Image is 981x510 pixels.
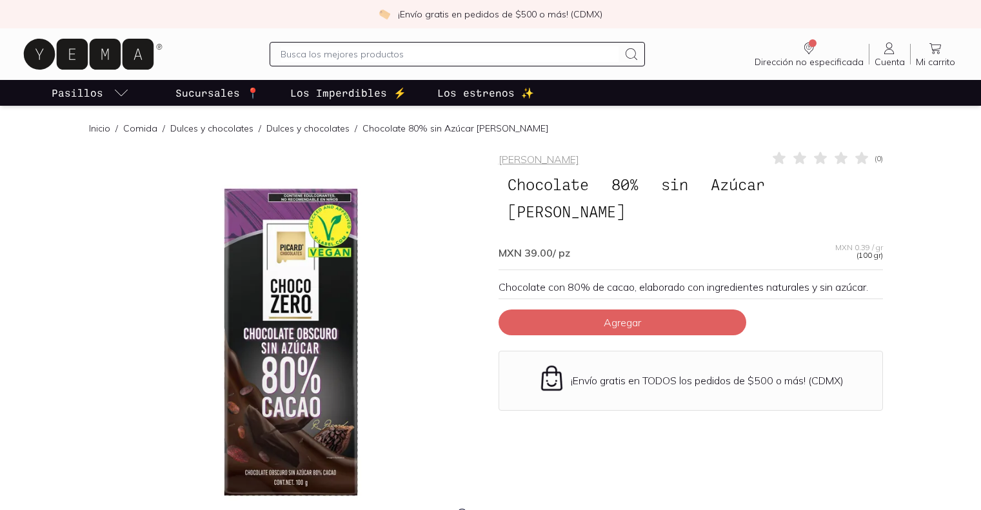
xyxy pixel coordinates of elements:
p: ¡Envío gratis en TODOS los pedidos de $500 o más! (CDMX) [571,374,844,387]
span: MXN 39.00 / pz [499,246,570,259]
p: Los estrenos ✨ [437,85,534,101]
span: Chocolate [499,172,598,197]
span: 80% [602,172,648,197]
span: (100 gr) [857,251,883,259]
a: Sucursales 📍 [173,80,262,106]
span: Mi carrito [916,56,955,68]
a: Los Imperdibles ⚡️ [288,80,409,106]
button: Agregar [499,309,746,335]
span: Dirección no especificada [755,56,864,68]
a: [PERSON_NAME] [499,153,579,166]
img: Envío [538,364,566,392]
a: Inicio [89,123,110,134]
span: Cuenta [875,56,905,68]
span: [PERSON_NAME] [499,199,634,224]
span: / [110,122,123,135]
a: Los estrenos ✨ [435,80,537,106]
a: Dulces y chocolates [266,123,350,134]
a: Dulces y chocolates [170,123,253,134]
a: Dirección no especificada [749,41,869,68]
input: Busca los mejores productos [281,46,619,62]
p: Pasillos [52,85,103,101]
a: pasillo-todos-link [49,80,132,106]
img: check [379,8,390,20]
span: / [253,122,266,135]
span: Agregar [604,316,641,329]
p: Los Imperdibles ⚡️ [290,85,406,101]
span: / [157,122,170,135]
a: Cuenta [869,41,910,68]
span: sin [652,172,697,197]
span: ( 0 ) [875,155,883,162]
span: Azúcar [702,172,774,197]
span: MXN 0.39 / gr [835,244,883,251]
a: Mi carrito [911,41,960,68]
span: / [350,122,362,135]
p: Sucursales 📍 [175,85,259,101]
div: Chocolate con 80% de cacao, elaborado con ingredientes naturales y sin azúcar. [499,280,883,293]
p: Chocolate 80% sin Azúcar [PERSON_NAME] [362,122,548,135]
a: Comida [123,123,157,134]
p: ¡Envío gratis en pedidos de $500 o más! (CDMX) [398,8,602,21]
